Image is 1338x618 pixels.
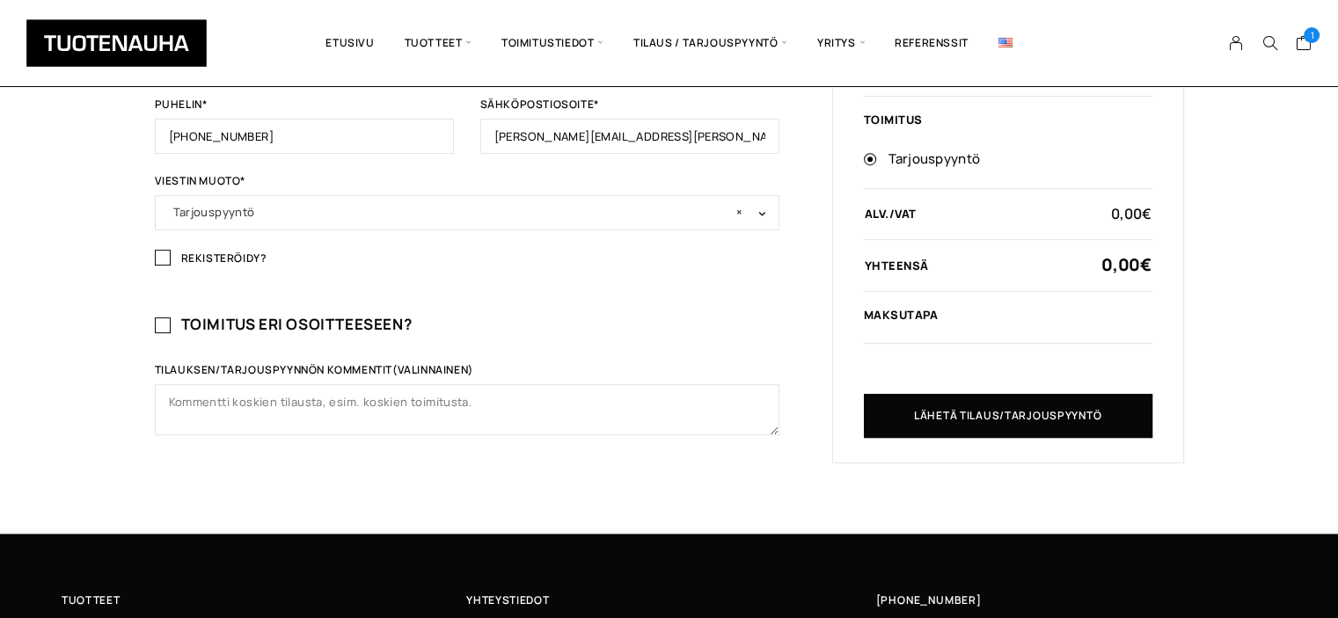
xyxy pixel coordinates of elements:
span: (valinnainen) [392,362,473,377]
span: € [1142,204,1152,223]
label: Viestin muoto [155,176,779,195]
a: Referenssit [880,13,983,73]
a: Cart [1295,34,1312,55]
a: Tuotteet [62,591,466,609]
bdi: 0,00 [1101,253,1152,276]
span: Yritys [802,13,880,73]
label: Tilauksen/tarjouspyynnön kommentit [155,365,779,384]
th: Yhteensä [864,257,1100,273]
a: Etusivu [311,13,389,73]
span: Tuotteet [62,591,120,609]
input: Rekisteröidy? [155,250,171,265]
span: × [736,200,742,224]
span: Toimitustiedot [486,13,618,73]
label: Tarjouspyyntö [888,148,1152,171]
span: 1 [1304,27,1320,43]
img: English [998,38,1013,47]
button: Lähetä tilaus/tarjouspyyntö [864,394,1152,438]
span: Tarjouspyyntö [173,200,761,224]
label: Rekisteröidy? [155,252,779,275]
input: Toimitus eri osoitteeseen? [155,317,171,333]
img: Tuotenauha Oy [26,19,207,67]
a: Yhteystiedot [466,591,871,609]
bdi: 0,00 [1111,204,1151,223]
a: [PHONE_NUMBER] [876,591,982,609]
span: Yhteystiedot [466,591,549,609]
span: Tarjouspyyntö [155,195,779,230]
div: Maksutapa [864,309,1152,321]
h3: Toimitus eri osoitteeseen? [155,314,779,334]
span: Tuotteet [390,13,486,73]
a: My Account [1219,35,1254,51]
th: alv./VAT [864,206,1100,222]
span: € [1140,253,1152,276]
label: Sähköpostiosoite [480,99,779,119]
div: Toimitus [864,113,1152,126]
span: Tilaus / Tarjouspyyntö [618,13,802,73]
button: Search [1253,35,1286,51]
label: Puhelin [155,99,454,119]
